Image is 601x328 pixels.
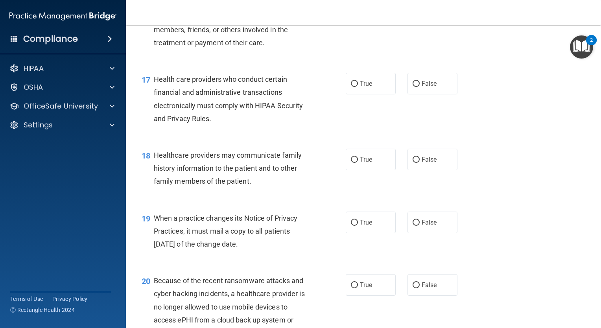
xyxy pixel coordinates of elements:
[413,157,420,163] input: False
[154,214,298,248] span: When a practice changes its Notice of Privacy Practices, it must mail a copy to all patients [DAT...
[52,295,88,303] a: Privacy Policy
[142,75,150,85] span: 17
[422,156,437,163] span: False
[9,120,114,130] a: Settings
[570,35,593,59] button: Open Resource Center, 2 new notifications
[360,156,372,163] span: True
[142,214,150,223] span: 19
[413,81,420,87] input: False
[351,157,358,163] input: True
[413,220,420,226] input: False
[9,64,114,73] a: HIPAA
[351,282,358,288] input: True
[10,306,75,314] span: Ⓒ Rectangle Health 2024
[154,75,303,123] span: Health care providers who conduct certain financial and administrative transactions electronicall...
[590,40,593,50] div: 2
[9,83,114,92] a: OSHA
[422,219,437,226] span: False
[351,220,358,226] input: True
[142,151,150,160] span: 18
[24,101,98,111] p: OfficeSafe University
[142,276,150,286] span: 20
[360,219,372,226] span: True
[422,281,437,289] span: False
[9,8,116,24] img: PMB logo
[24,83,43,92] p: OSHA
[24,120,53,130] p: Settings
[422,80,437,87] span: False
[23,33,78,44] h4: Compliance
[9,101,114,111] a: OfficeSafe University
[10,295,43,303] a: Terms of Use
[24,64,44,73] p: HIPAA
[351,81,358,87] input: True
[360,281,372,289] span: True
[154,151,302,185] span: Healthcare providers may communicate family history information to the patient and to other famil...
[413,282,420,288] input: False
[360,80,372,87] span: True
